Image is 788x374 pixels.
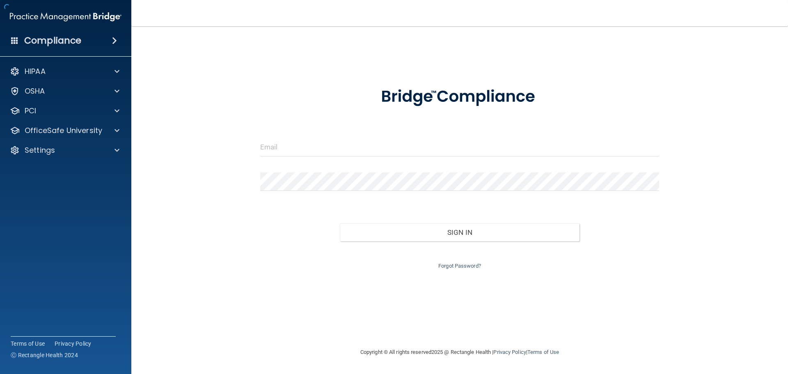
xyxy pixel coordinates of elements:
a: Privacy Policy [493,349,526,355]
input: Email [260,138,660,156]
p: Settings [25,145,55,155]
a: OfficeSafe University [10,126,119,135]
a: Settings [10,145,119,155]
a: PCI [10,106,119,116]
h4: Compliance [24,35,81,46]
a: Terms of Use [527,349,559,355]
p: PCI [25,106,36,116]
button: Sign In [340,223,580,241]
a: HIPAA [10,67,119,76]
p: HIPAA [25,67,46,76]
a: Privacy Policy [55,340,92,348]
img: PMB logo [10,9,121,25]
span: Ⓒ Rectangle Health 2024 [11,351,78,359]
a: Forgot Password? [438,263,481,269]
a: OSHA [10,86,119,96]
div: Copyright © All rights reserved 2025 @ Rectangle Health | | [310,339,609,365]
p: OfficeSafe University [25,126,102,135]
a: Terms of Use [11,340,45,348]
img: bridge_compliance_login_screen.278c3ca4.svg [364,76,555,118]
p: OSHA [25,86,45,96]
